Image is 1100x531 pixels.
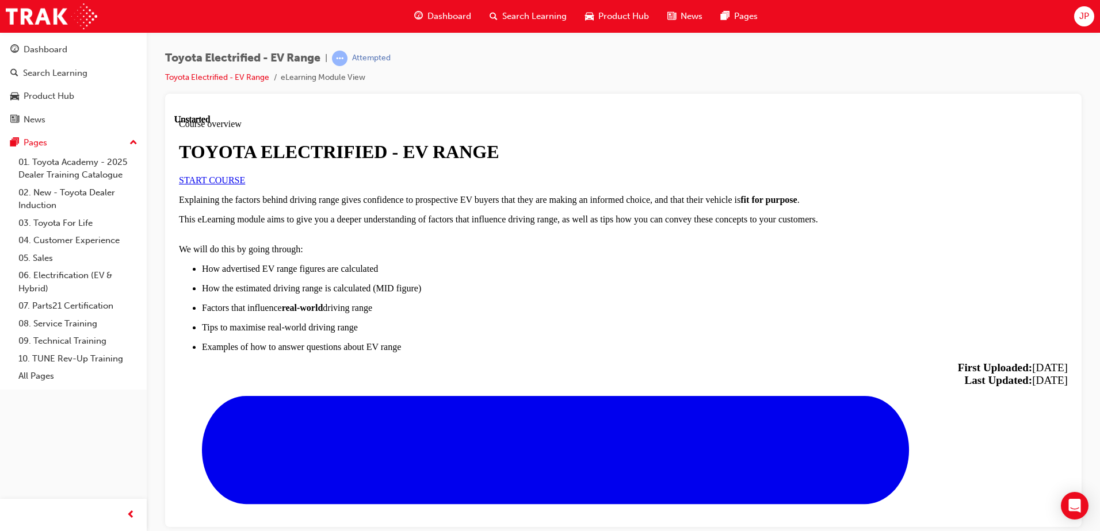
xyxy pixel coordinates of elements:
span: guage-icon [414,9,423,24]
p: Explaining the factors behind driving range gives confidence to prospective EV buyers that they a... [5,80,893,91]
div: Pages [24,136,47,149]
span: pages-icon [10,138,19,148]
span: Search Learning [502,10,567,23]
span: pages-icon [721,9,729,24]
a: All Pages [14,367,142,385]
button: Pages [5,132,142,153]
div: Dashboard [24,43,67,56]
p: Examples of how to answer questions about EV range [28,228,893,238]
span: search-icon [490,9,498,24]
strong: Last Updated: [790,260,858,272]
img: Trak [6,3,97,29]
span: | [325,52,327,65]
button: JP [1074,6,1094,26]
strong: fit for purpose [566,80,622,90]
span: Course overview [5,5,67,14]
p: How the estimated driving range is calculated (MID figure) [28,169,893,179]
li: eLearning Module View [281,71,365,84]
span: news-icon [667,9,676,24]
a: Toyota Electrified - EV Range [165,72,269,82]
div: Product Hub [24,90,74,103]
p: Factors that influence driving range [28,188,893,199]
a: news-iconNews [658,5,712,28]
a: 06. Electrification (EV & Hybrid) [14,267,142,297]
a: pages-iconPages [712,5,767,28]
h1: TOYOTA ELECTRIFIED - EV RANGE [5,27,893,48]
span: [DATE] [784,247,893,259]
span: news-icon [10,115,19,125]
a: START COURSE [5,61,71,71]
a: Product Hub [5,86,142,107]
a: 08. Service Training [14,315,142,333]
span: Product Hub [598,10,649,23]
strong: First Uploaded: [784,247,858,259]
a: guage-iconDashboard [405,5,480,28]
a: Dashboard [5,39,142,60]
a: 10. TUNE Rev-Up Training [14,350,142,368]
span: prev-icon [127,508,135,522]
p: We will do this by going through: [5,120,893,140]
p: How advertised EV range figures are calculated [28,149,893,160]
strong: real-world [108,188,149,198]
div: News [24,113,45,126]
a: 02. New - Toyota Dealer Induction [14,184,142,214]
a: Search Learning [5,63,142,84]
p: Tips to maximise real-world driving range [28,208,893,218]
span: learningRecordVerb_ATTEMPT-icon [332,51,347,66]
span: [DATE] [790,260,893,272]
span: Pages [734,10,758,23]
span: News [681,10,702,23]
span: Dashboard [427,10,471,23]
a: search-iconSearch Learning [480,5,576,28]
span: up-icon [129,136,137,151]
span: Toyota Electrified - EV Range [165,52,320,65]
a: car-iconProduct Hub [576,5,658,28]
div: Attempted [352,53,391,64]
a: 04. Customer Experience [14,232,142,249]
a: 07. Parts21 Certification [14,297,142,315]
span: guage-icon [10,45,19,55]
div: Open Intercom Messenger [1061,492,1088,520]
span: car-icon [585,9,594,24]
a: 03. Toyota For Life [14,214,142,232]
div: Search Learning [23,67,87,80]
a: News [5,109,142,130]
span: car-icon [10,91,19,102]
a: 01. Toyota Academy - 2025 Dealer Training Catalogue [14,153,142,184]
span: JP [1079,10,1089,23]
a: 09. Technical Training [14,332,142,350]
p: This eLearning module aims to give you a deeper understanding of factors that influence driving r... [5,100,893,110]
button: DashboardSearch LearningProduct HubNews [5,37,142,132]
span: search-icon [10,68,18,79]
a: 05. Sales [14,249,142,267]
